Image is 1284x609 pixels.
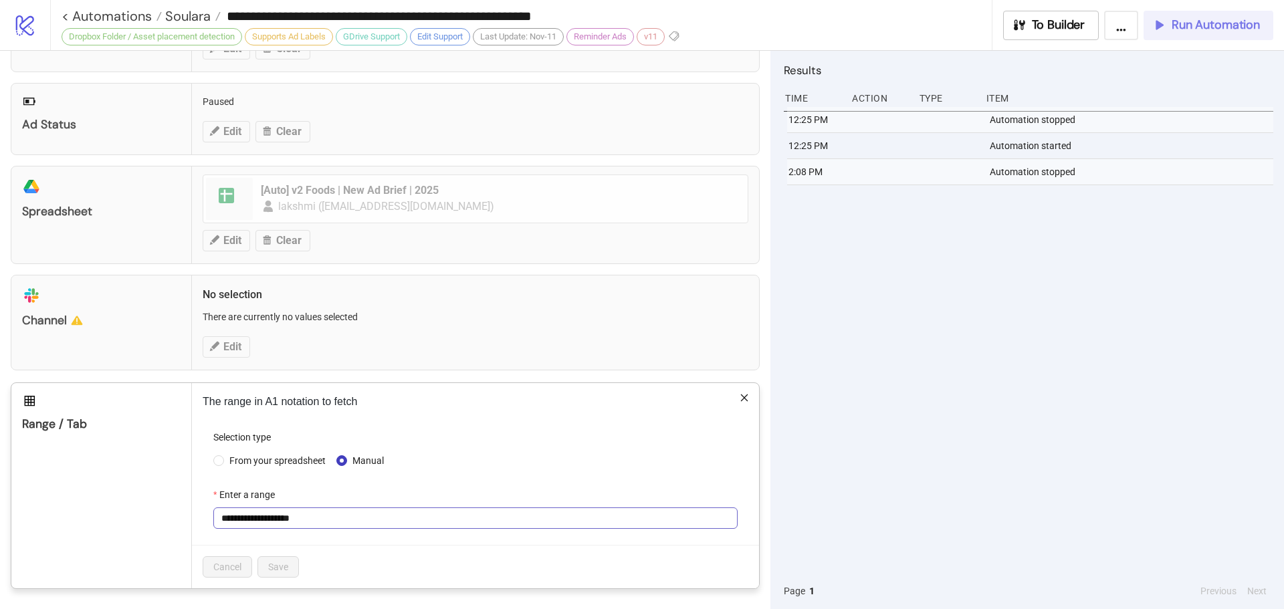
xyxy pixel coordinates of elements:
[1196,584,1241,598] button: Previous
[985,86,1273,111] div: Item
[988,133,1277,158] div: Automation started
[62,9,162,23] a: < Automations
[257,556,299,578] button: Save
[784,86,841,111] div: Time
[1144,11,1273,40] button: Run Automation
[213,507,738,529] input: Enter a range
[784,584,805,598] span: Page
[740,393,749,402] span: close
[62,28,242,45] div: Dropbox Folder / Asset placement detection
[473,28,564,45] div: Last Update: Nov-11
[162,9,221,23] a: Soulara
[918,86,976,111] div: Type
[988,107,1277,132] div: Automation stopped
[1104,11,1138,40] button: ...
[787,107,845,132] div: 12:25 PM
[637,28,665,45] div: v11
[162,7,211,25] span: Soulara
[805,584,819,598] button: 1
[213,430,280,445] label: Selection type
[988,159,1277,185] div: Automation stopped
[245,28,333,45] div: Supports Ad Labels
[1003,11,1099,40] button: To Builder
[224,453,331,468] span: From your spreadsheet
[347,453,389,468] span: Manual
[851,86,908,111] div: Action
[566,28,634,45] div: Reminder Ads
[1172,17,1260,33] span: Run Automation
[787,159,845,185] div: 2:08 PM
[787,133,845,158] div: 12:25 PM
[203,394,748,410] p: The range in A1 notation to fetch
[1032,17,1085,33] span: To Builder
[203,556,252,578] button: Cancel
[213,487,284,502] label: Enter a range
[1243,584,1271,598] button: Next
[336,28,407,45] div: GDrive Support
[22,416,181,432] div: Range / Tab
[410,28,470,45] div: Edit Support
[784,62,1273,79] h2: Results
